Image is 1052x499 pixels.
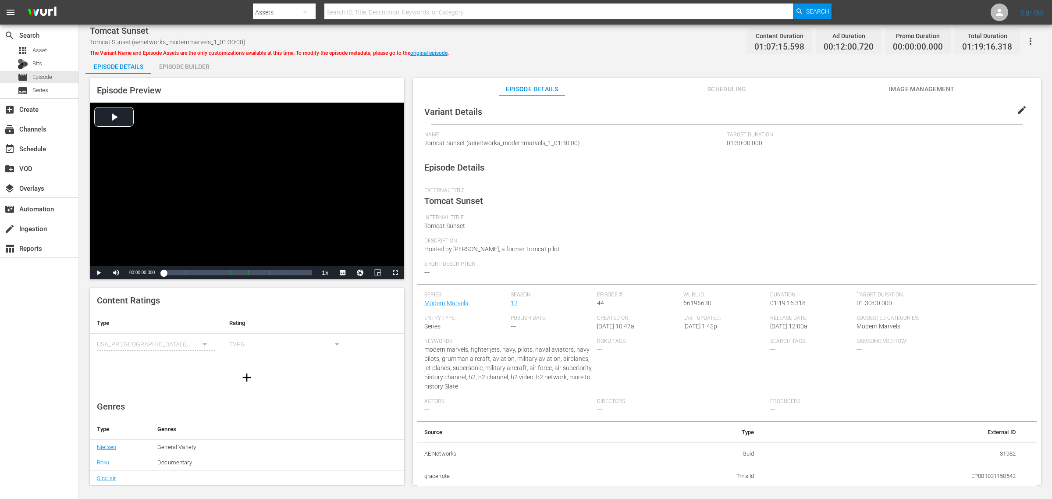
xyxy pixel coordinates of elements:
span: --- [597,346,602,353]
span: Series: [424,292,506,299]
span: Image Management [889,84,955,95]
span: Keywords: [424,338,593,345]
img: ans4CAIJ8jUAAAAAAAAAAAAAAAAAAAAAAAAgQb4GAAAAAAAAAAAAAAAAAAAAAAAAJMjXAAAAAAAAAAAAAAAAAAAAAAAAgAT5G... [21,2,63,23]
span: VOD [4,164,15,174]
span: menu [5,7,16,18]
span: Publish Date: [511,315,593,322]
span: Search [806,4,829,19]
button: edit [1011,100,1032,121]
th: Type [622,422,761,443]
button: Mute [107,266,125,279]
span: Tomcat Sunset [90,25,149,36]
span: 00:00:00.000 [893,42,943,52]
span: [DATE] 1:45p [683,323,717,330]
span: [DATE] 10:47a [597,323,634,330]
span: 01:19:16.318 [770,299,806,307]
th: Type [90,313,222,334]
span: [DATE] 12:00a [770,323,807,330]
span: Modern Marvels [857,323,900,330]
span: 00:00:00.000 [129,270,155,275]
button: Search [793,4,832,19]
th: External ID [761,422,1023,443]
span: 00:12:00.720 [824,42,874,52]
span: Tomcat Sunset [424,222,465,229]
span: Wurl ID: [683,292,765,299]
span: Create [4,104,15,115]
span: Search [4,30,15,41]
span: 01:30:00.000 [857,299,892,307]
span: Episode Details [499,84,565,95]
span: Season: [511,292,593,299]
span: Directors [597,398,766,405]
span: 44 [597,299,604,307]
span: Tomcat Sunset (aenetworks_modernmarvels_1_01:30:00) [90,39,245,46]
div: Video Player [90,103,404,279]
div: Content Duration [754,30,804,42]
span: Scheduling [694,84,760,95]
button: Picture-in-Picture [369,266,387,279]
span: Episode Preview [97,85,161,96]
span: Duration: [770,292,852,299]
span: Roku Tags: [597,338,766,345]
span: Target Duration: [857,292,1025,299]
span: 01:07:15.598 [754,42,804,52]
a: Sign Out [1021,9,1044,16]
td: Tms Id [622,465,761,488]
span: Genres [97,401,125,412]
span: Ingestion [4,224,15,234]
span: Asset [32,46,47,55]
span: --- [857,346,862,353]
button: Jump To Time [352,266,369,279]
span: Hosted by [PERSON_NAME], a former Tomcat pilot. [424,246,561,253]
th: Source [417,422,622,443]
span: --- [770,346,775,353]
th: Genres [150,419,370,440]
span: Search Tags: [770,338,852,345]
span: edit [1016,105,1027,115]
span: Release Date: [770,315,852,322]
span: Name [424,132,723,139]
span: Created On: [597,315,679,322]
th: Type [90,419,150,440]
span: Series [32,86,48,95]
span: --- [770,406,775,413]
span: --- [511,323,516,330]
div: Ad Duration [824,30,874,42]
span: modern marvels, fighter jets, navy, pilots, naval aviators, navy pilots, grumman aircraft, aviati... [424,346,593,390]
span: Tomcat Sunset [424,196,483,206]
span: Target Duration [727,132,904,139]
span: Samsung VOD Row: [857,338,938,345]
span: 66195630 [683,299,711,307]
a: 12 [511,299,518,307]
a: Sinclair [97,475,116,481]
span: Episode [32,73,52,82]
span: Series [424,323,441,330]
span: Tomcat Sunset (aenetworks_modernmarvels_1_01:30:00) [424,139,580,146]
button: Playback Rate [316,266,334,279]
span: Episode #: [597,292,679,299]
table: simple table [90,313,404,361]
button: Episode Details [85,56,151,74]
span: External Title [424,187,1025,194]
a: Roku [97,459,110,466]
button: Captions [334,266,352,279]
div: USA_PR ([GEOGRAPHIC_DATA] ([GEOGRAPHIC_DATA])) [97,332,215,356]
div: Total Duration [962,30,1012,42]
span: Reports [4,243,15,254]
td: 31982 [761,442,1023,465]
span: Internal Title [424,214,1025,221]
div: TVPG [229,332,348,356]
th: Rating [222,313,355,334]
button: Play [90,266,107,279]
span: Episode [18,72,28,82]
td: EP001031150543 [761,465,1023,488]
span: 01:30:00.000 [727,139,762,146]
span: 01:19:16.318 [962,42,1012,52]
th: AE Networks [417,442,622,465]
span: --- [424,406,430,413]
span: Actors [424,398,593,405]
div: Episode Builder [151,56,217,77]
div: Bits [18,59,28,69]
a: Nielsen [97,444,116,450]
span: Short Description [424,261,1025,268]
